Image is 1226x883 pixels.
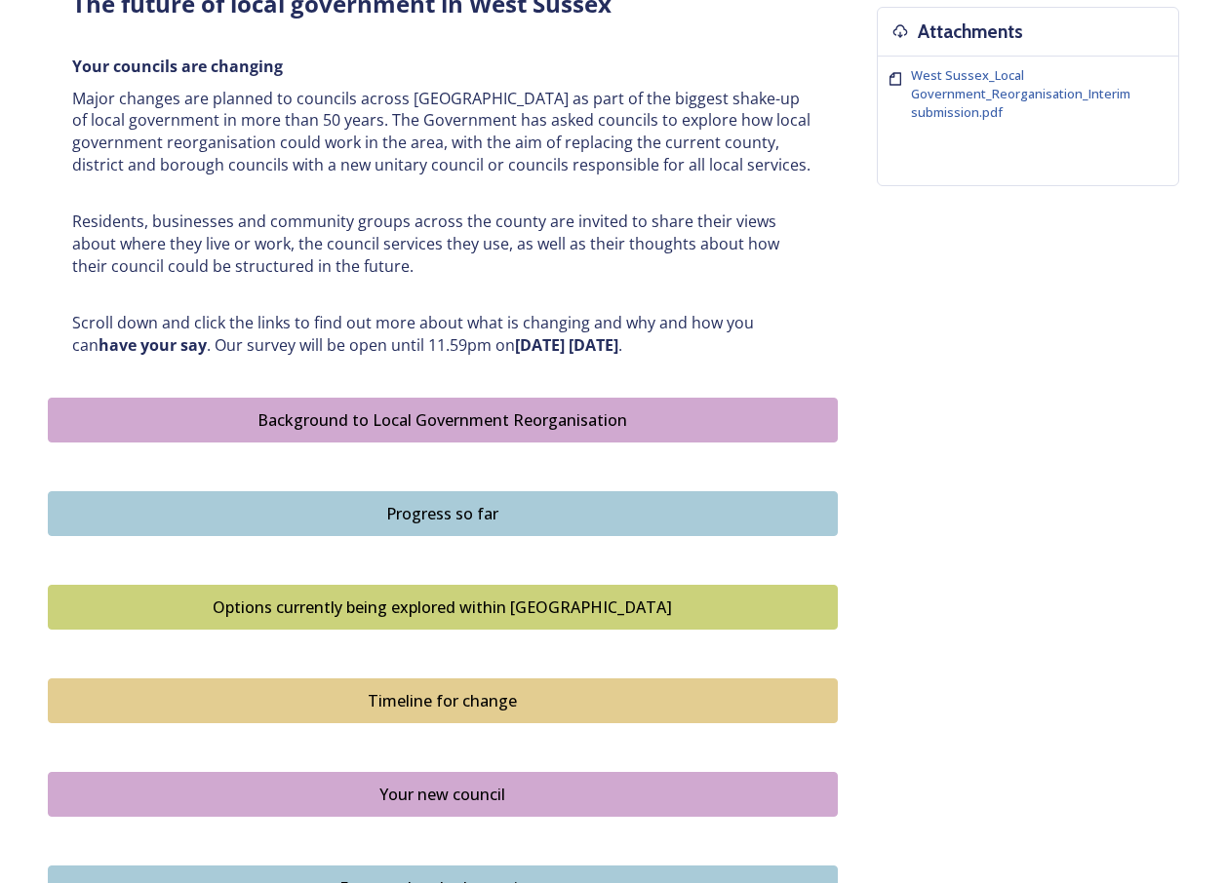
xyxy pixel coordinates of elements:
button: Your new council [48,772,838,817]
strong: Your councils are changing [72,56,283,77]
strong: [DATE] [569,334,618,356]
div: Progress so far [59,502,827,525]
strong: [DATE] [515,334,565,356]
h3: Attachments [918,18,1023,46]
div: Options currently being explored within [GEOGRAPHIC_DATA] [59,595,827,619]
div: Timeline for change [59,689,827,712]
button: Progress so far [48,491,838,536]
strong: have your say [99,334,207,356]
div: Your new council [59,783,827,806]
p: Residents, businesses and community groups across the county are invited to share their views abo... [72,211,813,277]
span: West Sussex_Local Government_Reorganisation_Interim submission.pdf [911,66,1130,121]
p: Major changes are planned to councils across [GEOGRAPHIC_DATA] as part of the biggest shake-up of... [72,88,813,176]
button: Timeline for change [48,678,838,723]
p: Scroll down and click the links to find out more about what is changing and why and how you can .... [72,312,813,356]
button: Background to Local Government Reorganisation [48,398,838,442]
button: Options currently being explored within West Sussex [48,585,838,630]
div: Background to Local Government Reorganisation [59,408,827,432]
